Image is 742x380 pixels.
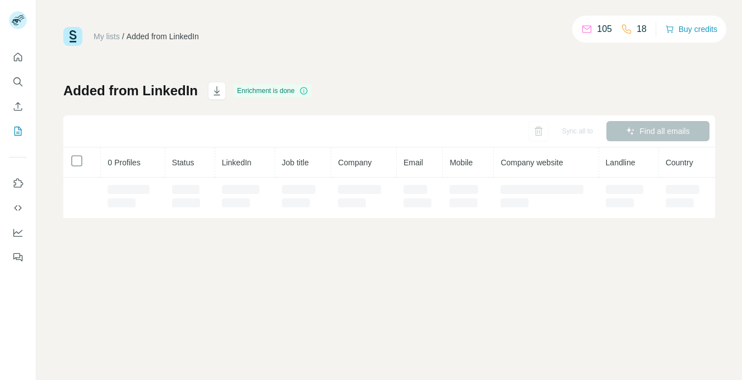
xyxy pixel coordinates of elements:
[9,47,27,67] button: Quick start
[234,84,312,98] div: Enrichment is done
[666,158,693,167] span: Country
[122,31,124,42] li: /
[606,158,636,167] span: Landline
[94,32,120,41] a: My lists
[637,22,647,36] p: 18
[63,27,82,46] img: Surfe Logo
[500,158,563,167] span: Company website
[404,158,423,167] span: Email
[9,121,27,141] button: My lists
[108,158,140,167] span: 0 Profiles
[172,158,194,167] span: Status
[127,31,199,42] div: Added from LinkedIn
[282,158,309,167] span: Job title
[449,158,472,167] span: Mobile
[9,247,27,267] button: Feedback
[9,223,27,243] button: Dashboard
[9,198,27,218] button: Use Surfe API
[9,173,27,193] button: Use Surfe on LinkedIn
[9,72,27,92] button: Search
[597,22,612,36] p: 105
[9,96,27,117] button: Enrich CSV
[338,158,372,167] span: Company
[63,82,198,100] h1: Added from LinkedIn
[665,21,717,37] button: Buy credits
[222,158,252,167] span: LinkedIn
